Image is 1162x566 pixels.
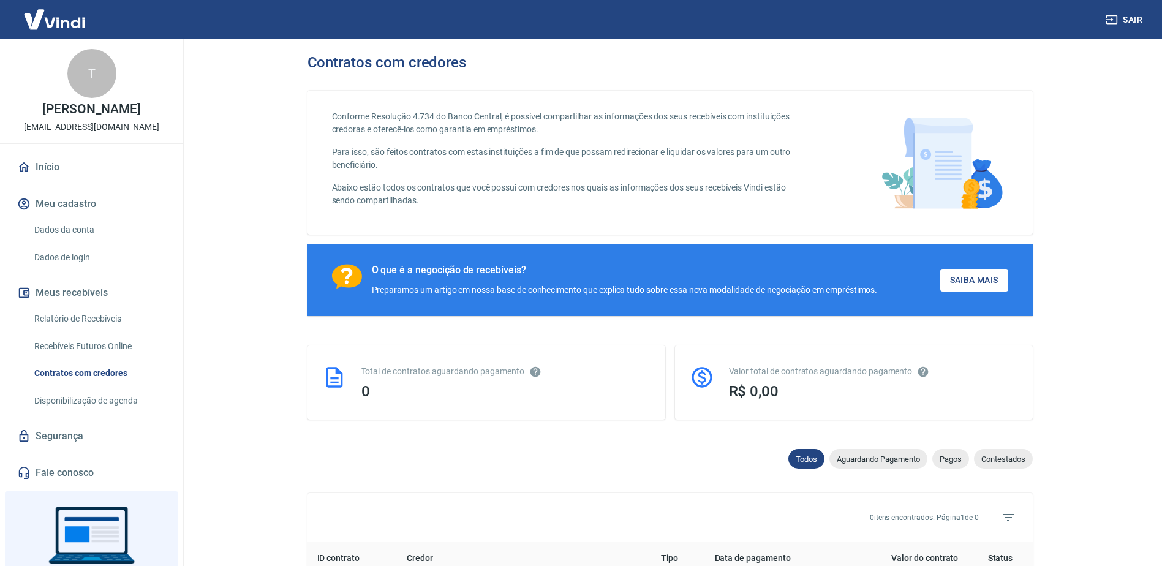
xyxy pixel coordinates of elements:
div: 0 [361,383,651,400]
a: Contratos com credores [29,361,168,386]
p: [EMAIL_ADDRESS][DOMAIN_NAME] [24,121,159,134]
span: Filtros [994,503,1023,532]
a: Dados da conta [29,217,168,243]
a: Fale conosco [15,459,168,486]
p: [PERSON_NAME] [42,103,140,116]
span: Contestados [974,455,1033,464]
a: Início [15,154,168,181]
img: Vindi [15,1,94,38]
p: 0 itens encontrados. Página 1 de 0 [870,512,979,523]
div: Aguardando Pagamento [829,449,927,469]
svg: Esses contratos não se referem à Vindi, mas sim a outras instituições. [529,366,541,378]
div: Preparamos um artigo em nossa base de conhecimento que explica tudo sobre essa nova modalidade de... [372,284,878,296]
div: Pagos [932,449,969,469]
div: Total de contratos aguardando pagamento [361,365,651,378]
a: Segurança [15,423,168,450]
button: Sair [1103,9,1147,31]
a: Saiba Mais [940,269,1008,292]
p: Para isso, são feitos contratos com estas instituições a fim de que possam redirecionar e liquida... [332,146,805,172]
h3: Contratos com credores [307,54,467,71]
svg: O valor comprometido não se refere a pagamentos pendentes na Vindi e sim como garantia a outras i... [917,366,929,378]
span: Pagos [932,455,969,464]
button: Meu cadastro [15,191,168,217]
a: Dados de login [29,245,168,270]
span: R$ 0,00 [729,383,779,400]
div: Valor total de contratos aguardando pagamento [729,365,1018,378]
img: main-image.9f1869c469d712ad33ce.png [875,110,1008,215]
p: Abaixo estão todos os contratos que você possui com credores nos quais as informações dos seus re... [332,181,805,207]
span: Todos [788,455,824,464]
img: Ícone com um ponto de interrogação. [332,264,362,289]
p: Conforme Resolução 4.734 do Banco Central, é possível compartilhar as informações dos seus recebí... [332,110,805,136]
div: T [67,49,116,98]
div: O que é a negocição de recebíveis? [372,264,878,276]
span: Aguardando Pagamento [829,455,927,464]
div: Contestados [974,449,1033,469]
a: Relatório de Recebíveis [29,306,168,331]
a: Disponibilização de agenda [29,388,168,413]
a: Recebíveis Futuros Online [29,334,168,359]
div: Todos [788,449,824,469]
button: Meus recebíveis [15,279,168,306]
